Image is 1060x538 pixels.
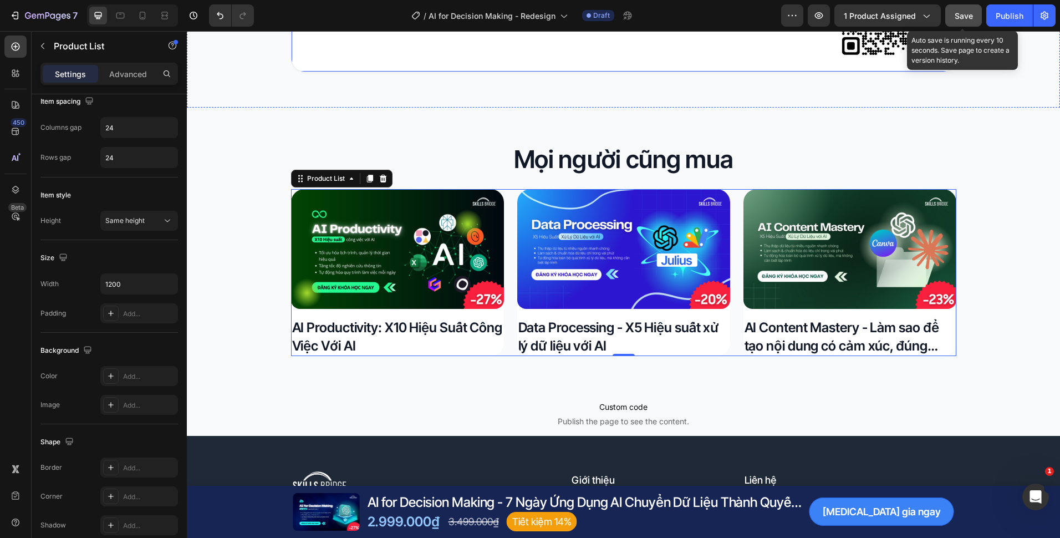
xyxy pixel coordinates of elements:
button: <p>Tham gia ngay</p> [623,466,767,495]
div: Shape [40,435,76,450]
iframe: Design area [187,31,1060,538]
div: Padding [40,308,66,318]
button: Save [945,4,982,27]
h2: Data Processing - X5 Hiệu suất xử lý dữ liệu với AI [330,287,543,325]
button: 7 [4,4,83,27]
div: Item style [40,190,71,200]
p: Advanced [109,68,147,80]
div: Add... [123,492,175,502]
a: AI Content Mastery - Làm sao để tạo nội dung có cảm xúc, đúng giọng điệu thương hiệu với AI? [557,158,769,278]
div: 450 [11,118,27,127]
button: Same height [100,211,178,231]
p: Liên hệ [558,441,768,456]
div: Shadow [40,520,66,530]
div: Width [40,279,59,289]
input: Auto [101,274,177,294]
h2: AI Content Mastery - Làm sao để tạo nội dung có cảm xúc, đúng giọng điệu thương hiệu với AI? [557,287,769,325]
div: Corner [40,491,63,501]
button: Publish [986,4,1033,27]
p: 7 [73,9,78,22]
span: Save [955,11,973,21]
a: Data Processing - X5 Hiệu suất xử lý dữ liệu với AI [330,158,543,278]
p: [MEDICAL_DATA] gia ngay [636,473,754,488]
a: AI Productivity: X10 Hiệu Suất Công Việc Với AI [104,158,317,278]
div: Image [40,400,60,410]
div: Rows gap [40,153,71,163]
div: Add... [123,372,175,382]
div: Size [40,251,70,266]
p: Settings [55,68,86,80]
div: Add... [123,400,175,410]
div: Item spacing [40,94,96,109]
input: Auto [101,118,177,138]
span: Same height [105,216,145,225]
div: 3.499.000₫ [261,482,313,499]
div: Add... [123,463,175,473]
span: 1 product assigned [844,10,916,22]
pre: Tiết kiệm 14% [320,481,390,500]
img: gempages_490550721192657777-cf4fa73c-9916-44d6-8b1f-3f073efd0676.png [104,440,161,459]
h2: Mọi người cũng mua [104,112,769,145]
span: / [424,10,426,22]
div: Add... [123,309,175,319]
span: AI for Decision Making - Redesign [429,10,556,22]
div: Undo/Redo [209,4,254,27]
div: Border [40,463,62,473]
span: Draft [593,11,610,21]
input: Auto [101,148,177,168]
h2: AI Productivity: X10 Hiệu Suất Công Việc Với AI [104,287,317,325]
span: 1 [1045,467,1054,476]
div: Background [40,343,94,358]
div: Product List [118,143,160,153]
div: Beta [8,203,27,212]
div: Columns gap [40,123,81,133]
p: Giới thiệu [385,441,542,456]
div: Height [40,216,61,226]
div: Publish [996,10,1023,22]
div: Color [40,371,58,381]
button: 1 product assigned [834,4,941,27]
iframe: Intercom live chat [1022,484,1049,510]
p: Product List [54,39,148,53]
div: Add... [123,521,175,531]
